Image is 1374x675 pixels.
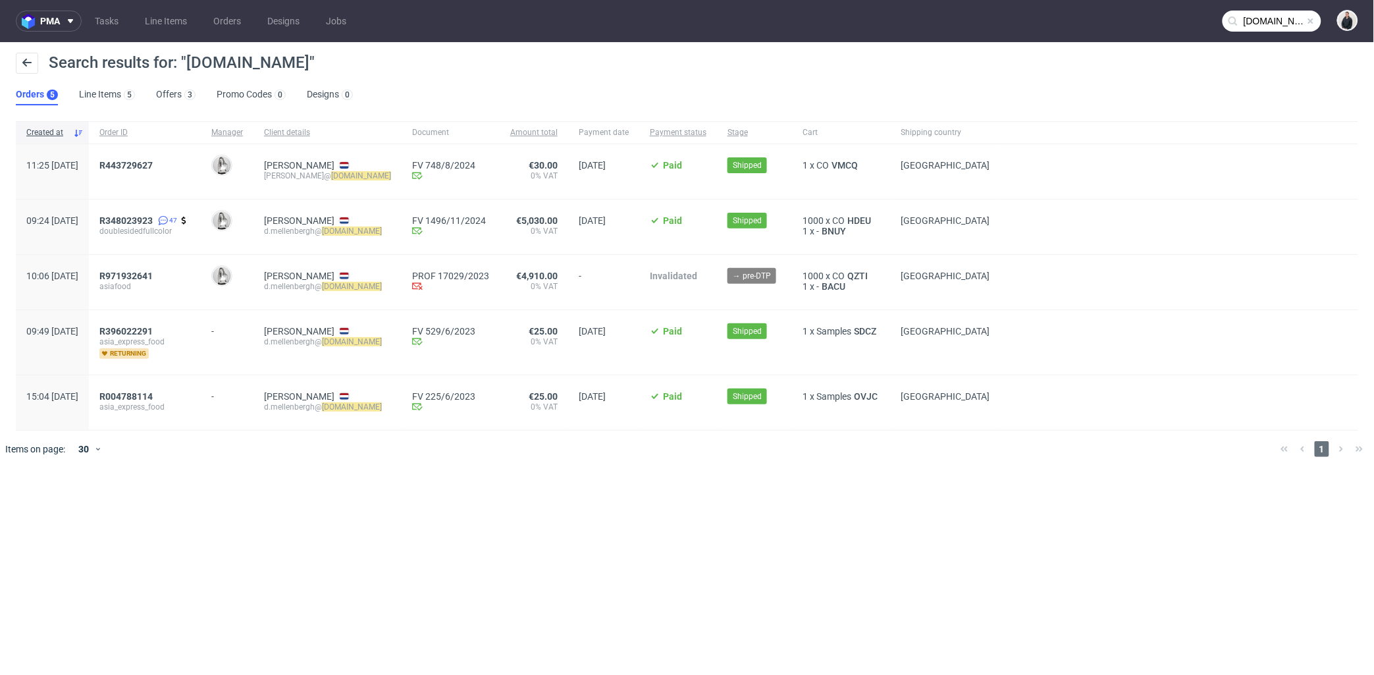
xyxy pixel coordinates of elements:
[803,160,808,171] span: 1
[264,171,391,181] div: [PERSON_NAME]@
[412,326,489,337] a: FV 529/6/2023
[510,226,558,236] span: 0% VAT
[79,84,135,105] a: Line Items5
[70,440,94,458] div: 30
[819,226,849,236] a: BNUY
[412,127,489,138] span: Document
[26,160,78,171] span: 11:25 [DATE]
[307,84,353,105] a: Designs0
[26,326,78,337] span: 09:49 [DATE]
[516,215,558,226] span: €5,030.00
[213,211,231,230] img: Dominika Herszel
[99,160,153,171] span: R443729627
[50,90,55,99] div: 5
[264,271,334,281] a: [PERSON_NAME]
[510,171,558,181] span: 0% VAT
[99,127,190,138] span: Order ID
[529,160,558,171] span: €30.00
[516,271,558,281] span: €4,910.00
[99,226,190,236] span: doublesidedfullcolor
[412,391,489,402] a: FV 225/6/2023
[156,84,196,105] a: Offers3
[733,325,762,337] span: Shipped
[845,271,870,281] a: QZTI
[322,402,382,412] mark: [DOMAIN_NAME]
[733,215,762,227] span: Shipped
[331,171,391,180] mark: [DOMAIN_NAME]
[803,226,808,236] span: 1
[345,90,350,99] div: 0
[803,326,880,337] div: x
[99,326,155,337] a: R396022291
[127,90,132,99] div: 5
[733,391,762,402] span: Shipped
[819,281,848,292] a: BACU
[26,271,78,281] span: 10:06 [DATE]
[16,11,82,32] button: pma
[211,127,243,138] span: Manager
[259,11,307,32] a: Designs
[663,215,682,226] span: Paid
[803,226,880,236] div: x
[901,271,990,281] span: [GEOGRAPHIC_DATA]
[510,337,558,347] span: 0% VAT
[137,11,195,32] a: Line Items
[99,391,153,402] span: R004788114
[264,215,334,226] a: [PERSON_NAME]
[211,321,243,337] div: -
[851,391,880,402] a: OVJC
[99,215,153,226] span: R348023923
[99,402,190,412] span: asia_express_food
[26,391,78,402] span: 15:04 [DATE]
[1338,11,1357,30] img: Adrian Margula
[816,160,829,171] span: CO
[816,281,819,292] span: -
[803,215,880,226] div: x
[16,84,58,105] a: Orders5
[99,271,155,281] a: R971932641
[803,391,808,402] span: 1
[829,160,860,171] a: VMCQ
[803,281,880,292] div: x
[99,271,153,281] span: R971932641
[529,391,558,402] span: €25.00
[901,215,990,226] span: [GEOGRAPHIC_DATA]
[264,326,334,337] a: [PERSON_NAME]
[99,337,190,347] span: asia_express_food
[412,215,489,226] a: FV 1496/11/2024
[579,271,629,294] span: -
[99,326,153,337] span: R396022291
[264,337,391,347] div: d.mellenbergh@
[901,160,990,171] span: [GEOGRAPHIC_DATA]
[579,326,606,337] span: [DATE]
[264,160,334,171] a: [PERSON_NAME]
[663,391,682,402] span: Paid
[650,271,697,281] span: Invalidated
[845,215,874,226] a: HDEU
[99,160,155,171] a: R443729627
[26,215,78,226] span: 09:24 [DATE]
[322,337,382,346] mark: [DOMAIN_NAME]
[803,271,824,281] span: 1000
[99,215,155,226] a: R348023923
[579,391,606,402] span: [DATE]
[579,160,606,171] span: [DATE]
[278,90,282,99] div: 0
[155,215,177,226] a: 47
[322,227,382,236] mark: [DOMAIN_NAME]
[816,326,851,337] span: Samples
[816,226,819,236] span: -
[851,326,879,337] a: SDCZ
[217,84,286,105] a: Promo Codes0
[901,127,990,138] span: Shipping country
[188,90,192,99] div: 3
[99,348,149,359] span: returning
[803,215,824,226] span: 1000
[99,281,190,292] span: asiafood
[213,267,231,285] img: Dominika Herszel
[579,127,629,138] span: Payment date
